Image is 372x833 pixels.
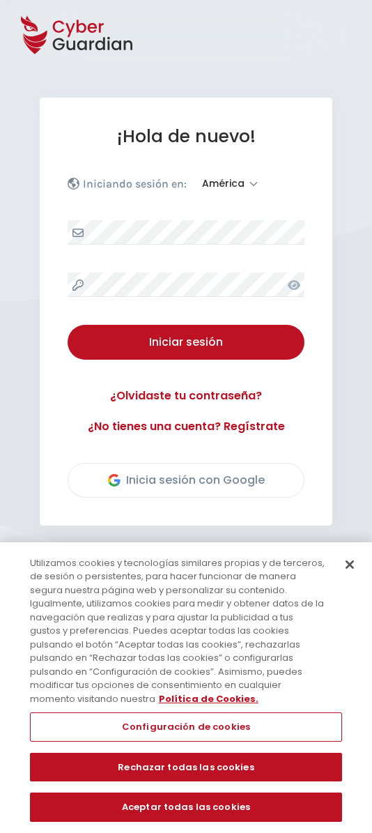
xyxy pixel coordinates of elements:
[68,388,304,404] a: ¿Olvidaste tu contraseña?
[78,334,294,351] div: Iniciar sesión
[68,125,304,147] h1: ¡Hola de nuevo!
[108,472,265,489] div: Inicia sesión con Google
[30,753,343,782] button: Rechazar todas las cookies
[83,177,187,191] p: Iniciando sesión en:
[68,463,304,498] button: Inicia sesión con Google
[334,549,365,580] button: Cerrar
[68,325,304,360] button: Iniciar sesión
[30,793,343,822] button: Aceptar todas las cookies
[68,418,304,435] a: ¿No tienes una cuenta? Regístrate
[159,692,258,705] a: Más información sobre su privacidad, se abre en una nueva pestaña
[30,712,343,742] button: Configuración de cookies
[30,556,326,706] div: Utilizamos cookies y tecnologías similares propias y de terceros, de sesión o persistentes, para ...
